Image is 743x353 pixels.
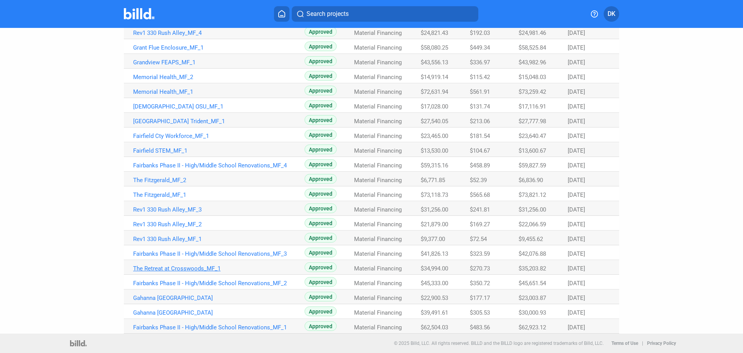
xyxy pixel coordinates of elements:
span: $17,116.91 [519,103,546,110]
span: $43,982.96 [519,59,546,66]
span: [DATE] [568,59,585,66]
a: Fairbanks Phase II - High/Middle School Renovations_MF_4 [133,162,305,169]
span: [DATE] [568,221,585,228]
span: $483.56 [470,324,490,331]
span: $41,826.13 [421,250,448,257]
span: Material Financing [354,294,402,301]
span: Approved [305,233,337,243]
span: $62,504.03 [421,324,448,331]
span: $45,333.00 [421,280,448,287]
span: $24,981.46 [519,29,546,36]
span: $17,028.00 [421,103,448,110]
span: [DATE] [568,265,585,272]
span: $24,821.43 [421,29,448,36]
span: Approved [305,248,337,257]
a: Rev1 330 Rush Alley_MF_4 [133,29,305,36]
span: $323.59 [470,250,490,257]
span: Approved [305,321,337,331]
span: $131.74 [470,103,490,110]
span: Approved [305,174,337,184]
span: Material Financing [354,162,402,169]
a: Memorial Health_MF_1 [133,88,305,95]
span: $73,821.12 [519,191,546,198]
span: $43,556.13 [421,59,448,66]
span: Approved [305,27,337,36]
span: $62,923.12 [519,324,546,331]
span: Material Financing [354,133,402,139]
a: Gahanna [GEOGRAPHIC_DATA] [133,294,305,301]
a: Rev1 330 Rush Alley_MF_2 [133,221,305,228]
span: $13,530.00 [421,147,448,154]
span: $34,994.00 [421,265,448,272]
span: Search projects [306,9,349,19]
span: [DATE] [568,162,585,169]
span: Material Financing [354,280,402,287]
a: The Fitzgerald_MF_2 [133,177,305,184]
span: Approved [305,145,337,154]
span: Material Financing [354,88,402,95]
span: [DATE] [568,88,585,95]
span: [DATE] [568,29,585,36]
span: [DATE] [568,103,585,110]
span: Approved [305,218,337,228]
span: Approved [305,307,337,316]
a: Fairbanks Phase II - High/Middle School Renovations_MF_3 [133,250,305,257]
a: Rev1 330 Rush Alley_MF_3 [133,206,305,213]
span: Approved [305,41,337,51]
span: Material Financing [354,59,402,66]
b: Terms of Use [611,341,638,346]
span: $45,651.54 [519,280,546,287]
span: Approved [305,86,337,95]
span: $6,771.85 [421,177,445,184]
span: $15,048.03 [519,74,546,81]
span: [DATE] [568,133,585,139]
span: [DATE] [568,309,585,316]
span: $14,919.14 [421,74,448,81]
button: DK [604,6,619,22]
span: $6,836.90 [519,177,543,184]
span: Material Financing [354,250,402,257]
span: $58,080.25 [421,44,448,51]
img: Billd Company Logo [124,8,154,19]
a: Memorial Health_MF_2 [133,74,305,81]
span: $31,256.00 [421,206,448,213]
span: $39,491.61 [421,309,448,316]
span: $30,000.93 [519,309,546,316]
span: Material Financing [354,309,402,316]
span: $22,066.59 [519,221,546,228]
span: [DATE] [568,294,585,301]
span: $565.68 [470,191,490,198]
a: Grandview FEAPS_MF_1 [133,59,305,66]
a: Rev1 330 Rush Alley_MF_1 [133,236,305,243]
span: Approved [305,100,337,110]
span: $22,900.53 [421,294,448,301]
a: Fairbanks Phase II - High/Middle School Renovations_MF_2 [133,280,305,287]
span: $561.91 [470,88,490,95]
span: Material Financing [354,103,402,110]
span: Approved [305,292,337,301]
span: $213.06 [470,118,490,125]
span: $42,076.88 [519,250,546,257]
span: $27,777.98 [519,118,546,125]
span: Material Financing [354,265,402,272]
span: Approved [305,277,337,287]
span: Approved [305,159,337,169]
span: $31,256.00 [519,206,546,213]
a: The Retreat at Crosswoods_MF_1 [133,265,305,272]
span: $52.39 [470,177,487,184]
a: Grant Flue Enclosure_MF_1 [133,44,305,51]
a: [DEMOGRAPHIC_DATA] OSU_MF_1 [133,103,305,110]
span: $73,118.73 [421,191,448,198]
span: Material Financing [354,206,402,213]
span: [DATE] [568,74,585,81]
span: Material Financing [354,221,402,228]
span: [DATE] [568,191,585,198]
button: Search projects [292,6,478,22]
span: $21,879.00 [421,221,448,228]
a: [GEOGRAPHIC_DATA] Trident_MF_1 [133,118,305,125]
span: $13,600.67 [519,147,546,154]
img: logo [70,340,87,346]
span: $115.42 [470,74,490,81]
span: $59,315.16 [421,162,448,169]
b: Privacy Policy [647,341,676,346]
